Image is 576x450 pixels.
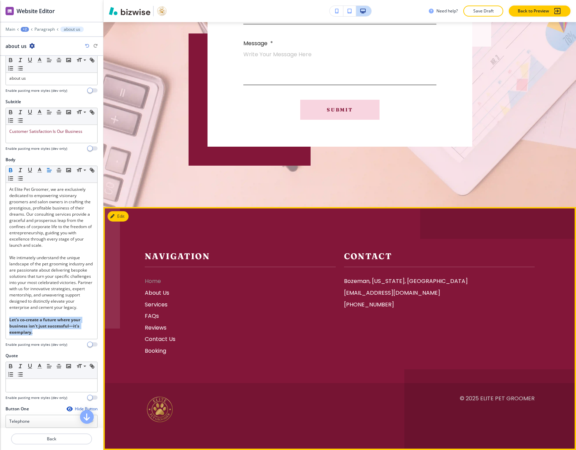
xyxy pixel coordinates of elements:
[67,406,98,412] button: Hide Button
[243,39,267,48] p: Message
[9,317,81,335] strong: Let's co-create a future where your business isn't just successful—it's exemplary.
[6,146,67,151] h4: Enable pasting more styles (dev only)
[460,394,535,425] p: © 2025 Elite Pet Groomer
[145,312,336,321] p: FAQs
[6,27,15,32] button: Main
[109,7,150,15] img: Bizwise Logo
[300,100,380,120] button: Submit
[6,353,18,359] h2: Quote
[145,288,336,297] p: About Us
[509,6,570,17] button: Back to Preview
[9,418,30,424] h4: Telephone
[344,300,394,309] a: [PHONE_NUMBER]
[6,342,67,347] h4: Enable pasting more styles (dev only)
[6,406,29,412] h2: Button One
[145,335,336,344] p: Contact Us
[9,255,94,311] p: We intimately understand the unique landscape of the pet grooming industry and are passionate abo...
[108,211,129,222] button: Edit
[17,7,55,15] h2: Website Editor
[34,27,55,32] button: Paragraph
[145,300,336,309] p: Services
[6,88,67,93] h4: Enable pasting more styles (dev only)
[64,27,80,32] p: about us
[463,6,503,17] button: Save Draft
[6,99,21,105] h2: Subtitle
[145,251,210,261] strong: Navigation
[145,277,336,286] p: Home
[344,251,392,261] strong: Contact
[12,436,91,442] p: Back
[145,346,336,355] p: Booking
[9,186,94,248] p: At Elite Pet Groomer, we are exclusively dedicated to empowering visionary groomers and salon own...
[60,27,84,32] button: about us
[21,27,29,32] button: +2
[6,42,27,50] h2: about us
[472,8,494,14] p: Save Draft
[156,6,167,17] img: Your Logo
[344,277,468,286] a: Bozeman, [US_STATE], [GEOGRAPHIC_DATA]
[9,75,94,81] p: about us
[6,7,14,15] img: editor icon
[6,395,67,400] h4: Enable pasting more styles (dev only)
[9,128,82,134] span: Customer Satisfaction Is Our Business
[6,157,15,163] h2: Body
[436,8,458,14] h3: Need help?
[518,8,549,14] p: Back to Preview
[145,394,175,425] img: Elite Pet Groomer
[344,288,440,297] a: [EMAIL_ADDRESS][DOMAIN_NAME]
[145,323,336,332] p: Reviews
[11,433,92,444] button: Back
